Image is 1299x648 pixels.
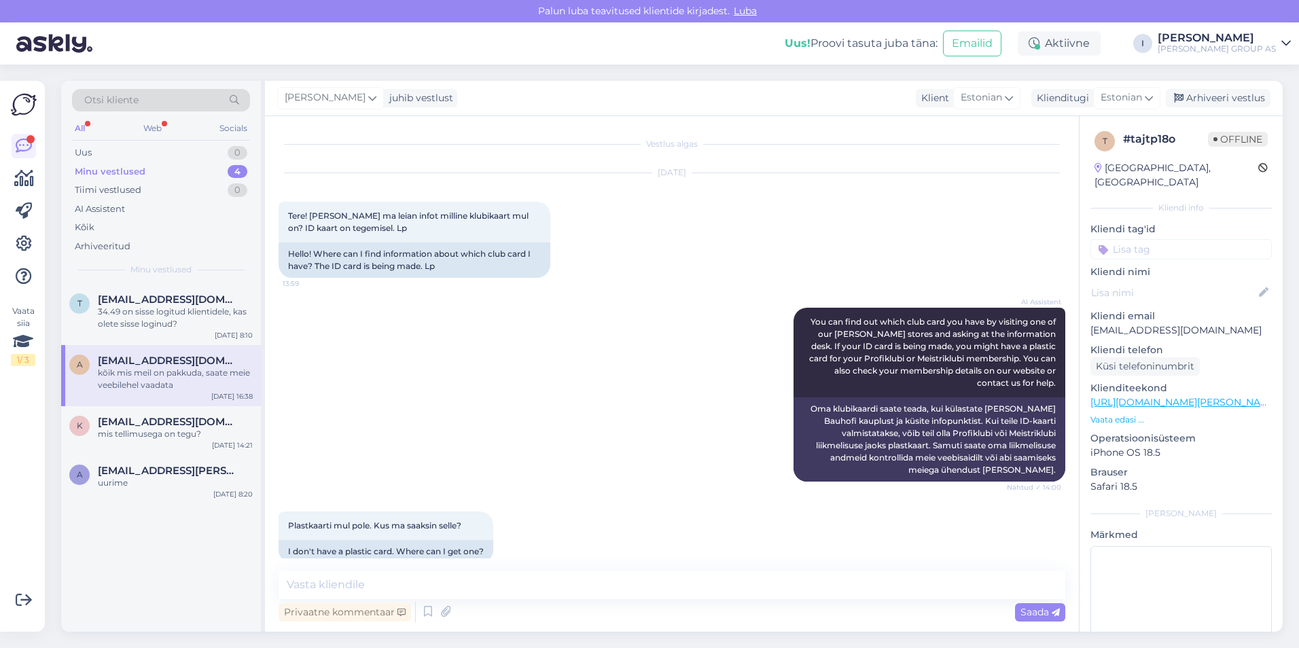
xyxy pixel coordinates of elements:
div: kõik mis meil on pakkuda, saate meie veebilehel vaadata [98,367,253,391]
span: Luba [730,5,761,17]
p: Brauser [1090,465,1272,480]
span: Minu vestlused [130,264,192,276]
div: [DATE] 14:21 [212,440,253,450]
span: a [77,359,83,370]
div: Klienditugi [1031,91,1089,105]
div: [DATE] 8:10 [215,330,253,340]
span: Estonian [961,90,1002,105]
div: AI Assistent [75,202,125,216]
div: [GEOGRAPHIC_DATA], [GEOGRAPHIC_DATA] [1095,161,1258,190]
p: Märkmed [1090,528,1272,542]
p: Vaata edasi ... [1090,414,1272,426]
div: Web [141,120,164,137]
div: Proovi tasuta juba täna: [785,35,938,52]
p: Kliendi nimi [1090,265,1272,279]
span: A [77,469,83,480]
span: Plastkaarti mul pole. Kus ma saaksin selle? [288,520,461,530]
div: # tajtp18o [1123,131,1208,147]
span: k [77,420,83,431]
div: Socials [217,120,250,137]
div: Küsi telefoninumbrit [1090,357,1200,376]
span: kaido271@gmail.com [98,416,239,428]
p: Kliendi tag'id [1090,222,1272,236]
p: Kliendi email [1090,309,1272,323]
p: iPhone OS 18.5 [1090,446,1272,460]
div: 0 [228,183,247,197]
div: Arhiveeri vestlus [1166,89,1270,107]
div: 4 [228,165,247,179]
div: [PERSON_NAME] [1158,33,1276,43]
div: Kõik [75,221,94,234]
input: Lisa tag [1090,239,1272,259]
span: Otsi kliente [84,93,139,107]
span: AI Assistent [1010,297,1061,307]
div: uurime [98,477,253,489]
span: t [1103,136,1107,146]
span: t [77,298,82,308]
div: Kliendi info [1090,202,1272,214]
div: Vestlus algas [279,138,1065,150]
p: Operatsioonisüsteem [1090,431,1272,446]
b: Uus! [785,37,811,50]
div: Privaatne kommentaar [279,603,411,622]
span: [PERSON_NAME] [285,90,366,105]
div: I [1133,34,1152,53]
span: Tere! [PERSON_NAME] ma leian infot milline klubikaart mul on? ID kaart on tegemisel. Lp [288,211,531,233]
div: [DATE] 8:20 [213,489,253,499]
div: Minu vestlused [75,165,145,179]
input: Lisa nimi [1091,285,1256,300]
div: [PERSON_NAME] GROUP AS [1158,43,1276,54]
div: Arhiveeritud [75,240,130,253]
div: Vaata siia [11,305,35,366]
div: mis tellimusega on tegu? [98,428,253,440]
span: Estonian [1101,90,1142,105]
div: 0 [228,146,247,160]
div: juhib vestlust [384,91,453,105]
p: [EMAIL_ADDRESS][DOMAIN_NAME] [1090,323,1272,338]
img: Askly Logo [11,92,37,118]
a: [PERSON_NAME][PERSON_NAME] GROUP AS [1158,33,1291,54]
span: Nähtud ✓ 14:00 [1007,482,1061,492]
p: Safari 18.5 [1090,480,1272,494]
div: Oma klubikaardi saate teada, kui külastate [PERSON_NAME] Bauhofi kauplust ja küsite infopunktist.... [794,397,1065,482]
div: [DATE] [279,166,1065,179]
div: Uus [75,146,92,160]
span: You can find out which club card you have by visiting one of our [PERSON_NAME] stores and asking ... [809,317,1058,388]
p: Kliendi telefon [1090,343,1272,357]
div: Klient [916,91,949,105]
div: Aktiivne [1018,31,1101,56]
div: I don't have a plastic card. Where can I get one? [279,540,493,563]
span: 13:59 [283,278,334,289]
span: triinu.17@gmail.com [98,293,239,306]
span: Alina.lanman@gmail.com [98,465,239,477]
span: Offline [1208,132,1268,147]
div: [PERSON_NAME] [1090,507,1272,520]
span: Saada [1020,606,1060,618]
div: 34.49 on sisse logitud klientidele, kas olete sisse loginud? [98,306,253,330]
span: aluvedu@gmail.com [98,355,239,367]
div: [DATE] 16:38 [211,391,253,401]
button: Emailid [943,31,1001,56]
a: [URL][DOMAIN_NAME][PERSON_NAME] [1090,396,1278,408]
div: 1 / 3 [11,354,35,366]
p: Klienditeekond [1090,381,1272,395]
div: Tiimi vestlused [75,183,141,197]
div: Hello! Where can I find information about which club card I have? The ID card is being made. Lp [279,242,550,278]
div: All [72,120,88,137]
